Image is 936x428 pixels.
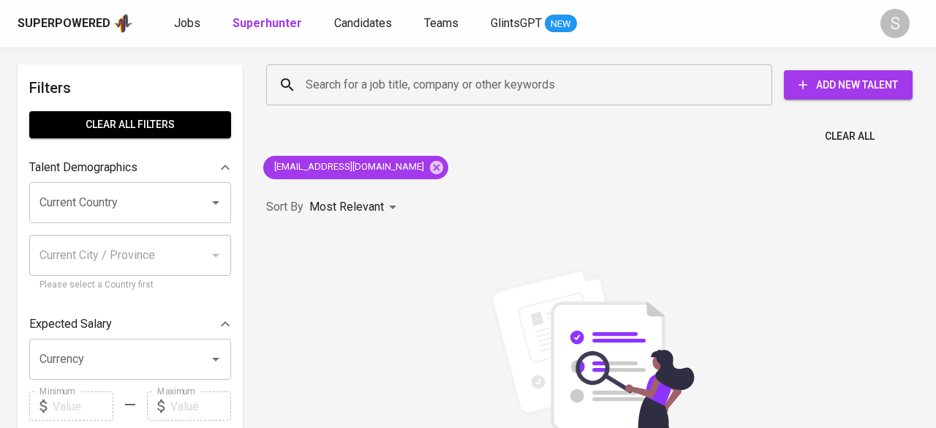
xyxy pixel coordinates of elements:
span: Clear All [825,127,875,146]
p: Expected Salary [29,315,112,333]
button: Add New Talent [784,70,913,100]
button: Clear All [819,123,880,150]
a: Candidates [334,15,395,33]
button: Open [205,192,226,213]
span: [EMAIL_ADDRESS][DOMAIN_NAME] [263,160,433,174]
p: Talent Demographics [29,159,137,176]
div: S [880,9,910,38]
a: GlintsGPT NEW [491,15,577,33]
input: Value [170,391,231,421]
span: Candidates [334,16,392,30]
input: Value [53,391,113,421]
button: Open [205,349,226,369]
span: Add New Talent [796,76,901,94]
a: Jobs [174,15,203,33]
h6: Filters [29,76,231,100]
span: Teams [424,16,458,30]
p: Sort By [266,198,303,216]
button: Clear All filters [29,111,231,138]
a: Teams [424,15,461,33]
p: Please select a Country first [39,278,221,293]
p: Most Relevant [309,198,384,216]
div: Superpowered [18,15,110,32]
div: [EMAIL_ADDRESS][DOMAIN_NAME] [263,156,448,179]
span: NEW [545,17,577,31]
img: app logo [113,12,133,34]
div: Expected Salary [29,309,231,339]
span: Jobs [174,16,200,30]
span: GlintsGPT [491,16,542,30]
a: Superhunter [233,15,305,33]
b: Superhunter [233,16,302,30]
div: Talent Demographics [29,153,231,182]
div: Most Relevant [309,194,401,221]
a: Superpoweredapp logo [18,12,133,34]
span: Clear All filters [41,116,219,134]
